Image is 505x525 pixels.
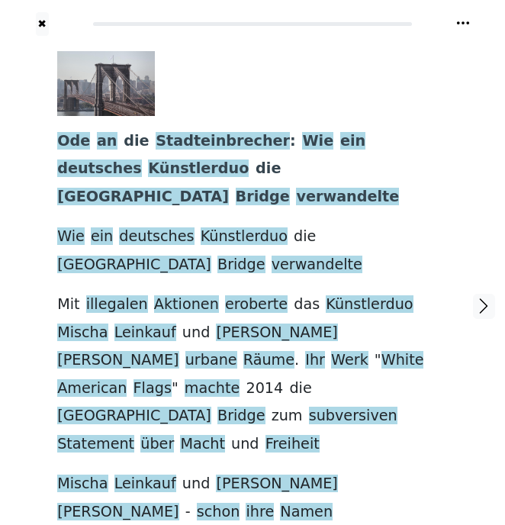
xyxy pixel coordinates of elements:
[86,295,148,314] span: illegalen
[182,324,211,343] span: und
[302,132,333,151] span: Wie
[57,132,90,151] span: Ode
[331,351,368,370] span: Werk
[375,351,381,370] span: "
[185,351,237,370] span: urbane
[114,475,176,494] span: Leinkauf
[309,407,397,426] span: subversiven
[305,351,325,370] span: Ihr
[225,295,288,314] span: eroberte
[57,188,229,207] span: [GEOGRAPHIC_DATA]
[154,295,219,314] span: Aktionen
[97,132,117,151] span: an
[185,503,191,522] span: -
[133,379,172,398] span: Flags
[272,256,362,275] span: verwandelte
[296,188,399,207] span: verwandelte
[148,159,249,179] span: Künstlerduo
[217,256,265,275] span: Bridge
[57,379,127,398] span: American
[57,295,79,314] span: Mit
[180,435,225,454] span: Macht
[201,227,288,246] span: Künstlerduo
[243,351,294,370] span: Räume
[172,379,179,398] span: "
[294,295,320,314] span: das
[294,351,299,370] span: .
[340,132,365,151] span: ein
[57,159,141,179] span: deutsches
[57,351,179,370] span: [PERSON_NAME]
[216,475,337,494] span: [PERSON_NAME]
[256,159,281,179] span: die
[91,227,113,246] span: ein
[197,503,240,522] span: schon
[246,503,274,522] span: ihre
[236,188,290,207] span: Bridge
[280,503,333,522] span: Namen
[140,435,174,454] span: über
[57,51,155,116] img: White_American_Flags_Motiv02_L.jpg
[57,475,108,494] span: Mischa
[216,324,337,343] span: [PERSON_NAME]
[185,379,240,398] span: machte
[57,435,134,454] span: Statement
[57,256,211,275] span: [GEOGRAPHIC_DATA]
[326,295,413,314] span: Künstlerduo
[246,379,283,398] span: 2014
[231,435,259,454] span: und
[290,132,296,151] span: :
[272,407,303,426] span: zum
[114,324,176,343] span: Leinkauf
[294,227,316,246] span: die
[57,227,85,246] span: Wie
[57,324,108,343] span: Mischa
[57,407,211,426] span: [GEOGRAPHIC_DATA]
[156,132,290,151] span: Stadteinbrecher
[57,503,179,522] span: [PERSON_NAME]
[217,407,265,426] span: Bridge
[124,132,149,151] span: die
[119,227,194,246] span: deutsches
[381,351,424,370] span: White
[182,475,211,494] span: und
[289,379,311,398] span: die
[36,12,49,36] button: ✖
